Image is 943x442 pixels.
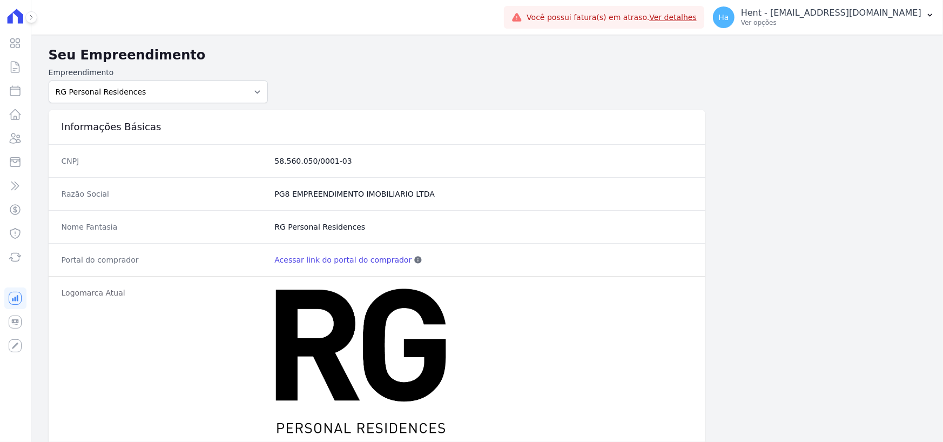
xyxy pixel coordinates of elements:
[704,2,943,32] button: Ha Hent - [EMAIL_ADDRESS][DOMAIN_NAME] Ver opções
[741,8,921,18] p: Hent - [EMAIL_ADDRESS][DOMAIN_NAME]
[274,287,447,434] img: logo%20RG%20preto.png
[62,120,692,133] h3: Informações Básicas
[62,189,266,199] dt: Razão Social
[741,18,921,27] p: Ver opções
[49,67,268,78] label: Empreendimento
[62,156,266,166] dt: CNPJ
[527,12,697,23] span: Você possui fatura(s) em atraso.
[274,156,692,166] dd: 58.560.050/0001-03
[718,14,729,21] span: Ha
[62,222,266,232] dt: Nome Fantasia
[274,189,692,199] dd: PG8 EMPREENDIMENTO IMOBILIARIO LTDA
[62,255,266,265] dt: Portal do comprador
[274,255,412,265] a: Acessar link do portal do comprador
[649,13,697,22] a: Ver detalhes
[62,287,266,434] dt: Logomarca Atual
[274,222,692,232] dd: RG Personal Residences
[49,45,926,65] h2: Seu Empreendimento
